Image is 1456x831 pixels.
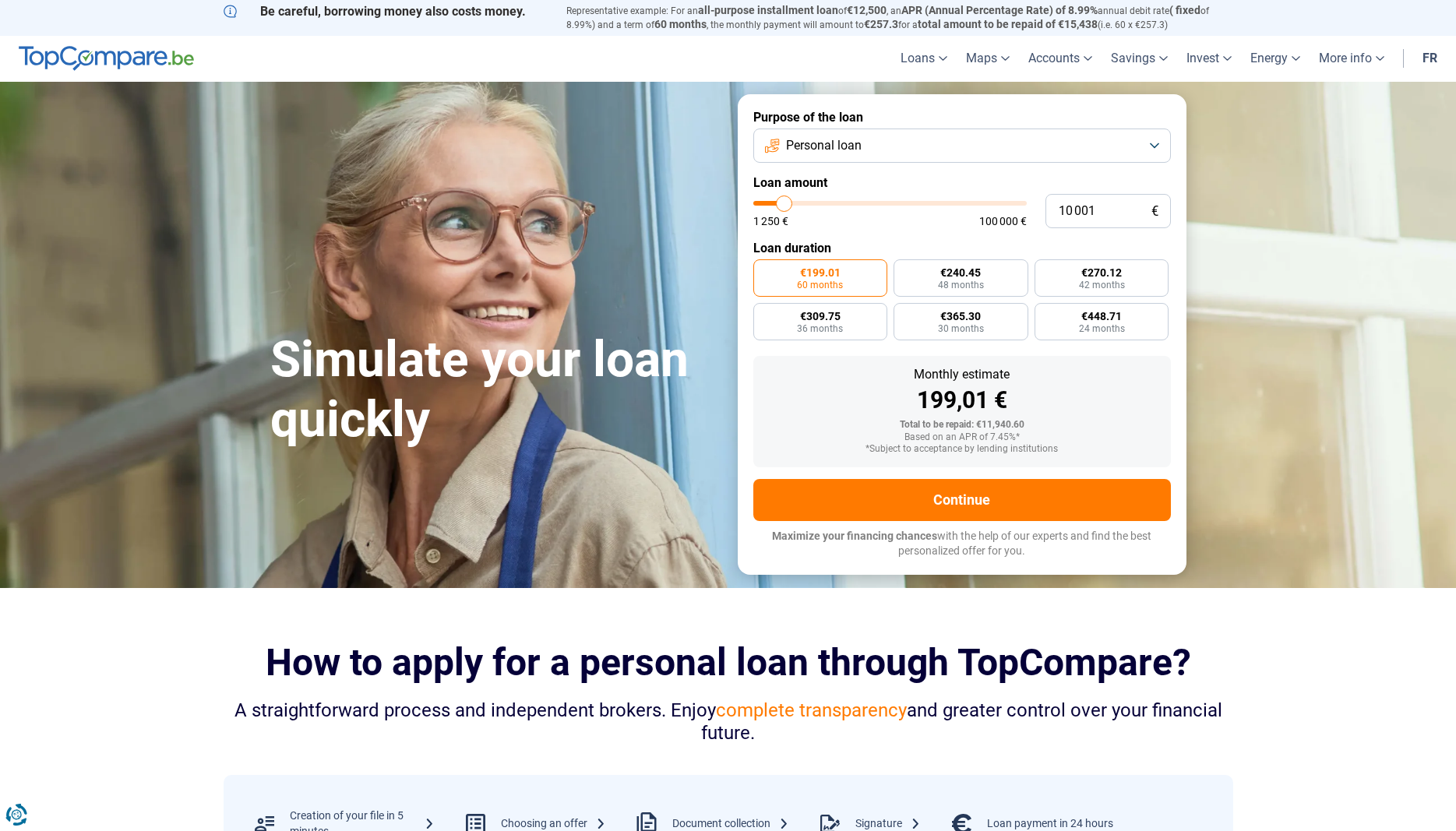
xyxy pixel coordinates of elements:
[786,137,862,154] span: Personal loan
[1079,324,1125,333] span: 24 months
[766,432,1158,443] div: Based on an APR of 7.45%*
[772,530,937,542] span: Maximize your financing chances
[753,216,788,227] span: 1 250 €
[901,4,1098,16] span: APR (Annual Percentage Rate) of 8.99%
[864,18,898,30] span: €257.3
[753,479,1171,521] button: Continue
[1019,36,1102,82] a: Accounts
[1310,36,1394,82] a: More info
[566,4,1233,32] p: Representative example: For an of , an annual debit rate of 8.99%) and a term of , the monthly pa...
[797,324,843,333] span: 36 months
[753,110,1171,125] label: Purpose of the loan
[270,330,719,450] h1: Simulate your loan quickly
[940,267,981,278] span: €240.45
[800,311,841,322] span: €309.75
[938,324,984,333] span: 30 months
[1241,36,1310,82] a: Energy
[753,175,1171,190] label: Loan amount
[654,18,707,30] span: 60 months
[224,4,548,19] p: Be careful, borrowing money also costs money.
[918,18,1098,30] span: total amount to be repaid of €15,438
[797,280,843,290] span: 60 months
[753,529,1171,559] p: with the help of our experts and find the best personalized offer for you.
[1081,267,1122,278] span: €270.12
[753,241,1171,255] label: Loan duration
[1177,36,1241,82] a: Invest
[1413,36,1447,82] a: fr
[19,46,194,71] img: TopCompare
[957,36,1019,82] a: Maps
[766,368,1158,381] div: Monthly estimate
[940,311,981,322] span: €365.30
[698,4,838,16] span: all-purpose installment loan
[891,36,957,82] a: Loans
[847,4,887,16] span: €12,500
[753,129,1171,163] button: Personal loan
[766,420,1158,431] div: Total to be repaid: €11,940.60
[979,216,1027,227] span: 100 000 €
[766,389,1158,412] div: 199,01 €
[1081,311,1122,322] span: €448.71
[1151,205,1158,218] span: €
[716,699,907,721] span: complete transparency
[1169,4,1200,16] span: ( fixed
[1102,36,1177,82] a: Savings
[224,641,1233,684] h2: How to apply for a personal loan through TopCompare?
[1079,280,1125,290] span: 42 months
[766,444,1158,455] div: *Subject to acceptance by lending institutions
[800,267,841,278] span: €199.01
[224,699,1233,745] div: A straightforward process and independent brokers. Enjoy and greater control over your financial ...
[938,280,984,290] span: 48 months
